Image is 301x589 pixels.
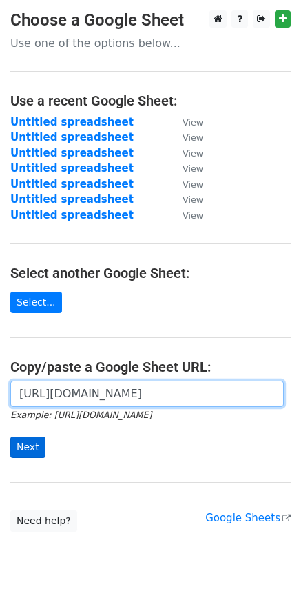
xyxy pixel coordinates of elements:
[10,359,291,375] h4: Copy/paste a Google Sheet URL:
[10,193,134,206] a: Untitled spreadsheet
[232,523,301,589] iframe: Chat Widget
[10,410,152,420] small: Example: [URL][DOMAIN_NAME]
[10,92,291,109] h4: Use a recent Google Sheet:
[183,132,203,143] small: View
[169,162,203,174] a: View
[10,10,291,30] h3: Choose a Google Sheet
[169,193,203,206] a: View
[183,117,203,128] small: View
[169,209,203,221] a: View
[183,210,203,221] small: View
[183,179,203,190] small: View
[10,209,134,221] a: Untitled spreadsheet
[205,512,291,524] a: Google Sheets
[10,131,134,143] a: Untitled spreadsheet
[10,437,45,458] input: Next
[10,147,134,159] a: Untitled spreadsheet
[169,131,203,143] a: View
[169,178,203,190] a: View
[10,292,62,313] a: Select...
[183,148,203,159] small: View
[10,265,291,281] h4: Select another Google Sheet:
[169,116,203,128] a: View
[10,510,77,532] a: Need help?
[10,381,284,407] input: Paste your Google Sheet URL here
[183,194,203,205] small: View
[10,162,134,174] a: Untitled spreadsheet
[10,36,291,50] p: Use one of the options below...
[183,163,203,174] small: View
[169,147,203,159] a: View
[10,178,134,190] a: Untitled spreadsheet
[10,116,134,128] a: Untitled spreadsheet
